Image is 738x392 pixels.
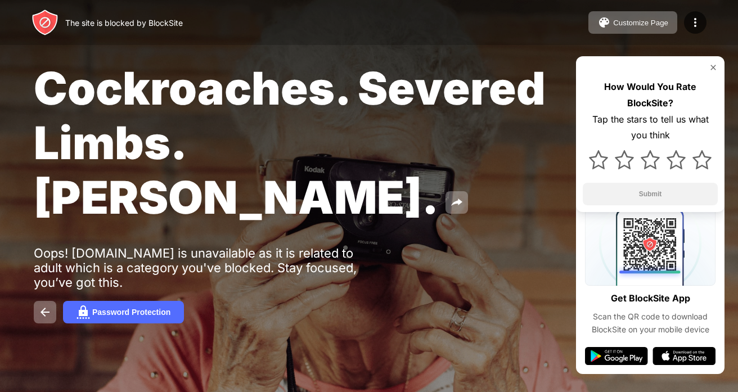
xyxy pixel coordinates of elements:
img: pallet.svg [597,16,611,29]
span: Cockroaches. Severed Limbs. [PERSON_NAME]. [34,61,546,224]
img: star.svg [667,150,686,169]
div: Tap the stars to tell us what you think [583,111,718,144]
img: star.svg [615,150,634,169]
button: Submit [583,183,718,205]
div: Customize Page [613,19,668,27]
img: star.svg [692,150,712,169]
img: share.svg [450,196,463,209]
button: Customize Page [588,11,677,34]
div: The site is blocked by BlockSite [65,18,183,28]
div: Oops! [DOMAIN_NAME] is unavailable as it is related to adult which is a category you've blocked. ... [34,246,381,290]
div: How Would You Rate BlockSite? [583,79,718,111]
img: back.svg [38,305,52,319]
div: Password Protection [92,308,170,317]
img: rate-us-close.svg [709,63,718,72]
img: password.svg [76,305,90,319]
button: Password Protection [63,301,184,323]
img: star.svg [641,150,660,169]
img: star.svg [589,150,608,169]
img: menu-icon.svg [688,16,702,29]
img: header-logo.svg [31,9,58,36]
